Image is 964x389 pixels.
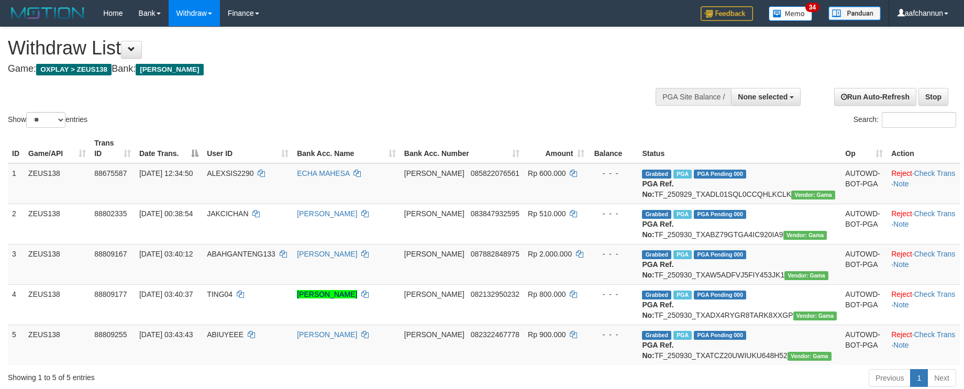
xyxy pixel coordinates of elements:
td: · · [887,244,960,284]
td: 1 [8,163,24,204]
a: Reject [891,209,912,218]
img: panduan.png [828,6,881,20]
span: Grabbed [642,250,671,259]
td: · · [887,163,960,204]
a: 1 [910,369,928,387]
div: - - - [593,168,634,179]
span: OXPLAY > ZEUS138 [36,64,112,75]
span: Copy 083847932595 to clipboard [471,209,519,218]
img: MOTION_logo.png [8,5,87,21]
span: Marked by aafpengsreynich [673,170,692,179]
a: Stop [918,88,948,106]
span: Rp 900.000 [528,330,566,339]
td: · · [887,284,960,325]
span: Vendor URL: https://trx31.1velocity.biz [784,271,828,280]
span: [DATE] 12:34:50 [139,169,193,177]
a: Next [927,369,956,387]
span: TING04 [207,290,232,298]
div: - - - [593,329,634,340]
td: ZEUS138 [24,163,90,204]
select: Showentries [26,112,65,128]
h4: Game: Bank: [8,64,632,74]
td: 3 [8,244,24,284]
span: Marked by aaftanly [673,331,692,340]
a: Reject [891,330,912,339]
span: Marked by aaftanly [673,291,692,299]
a: [PERSON_NAME] [297,209,357,218]
span: Grabbed [642,210,671,219]
label: Search: [854,112,956,128]
span: 34 [805,3,819,12]
span: Grabbed [642,170,671,179]
td: · · [887,325,960,365]
a: Reject [891,290,912,298]
span: Vendor URL: https://trx31.1velocity.biz [793,312,837,320]
span: ABIUYEEE [207,330,243,339]
div: Showing 1 to 5 of 5 entries [8,368,394,383]
span: ABAHGANTENG133 [207,250,275,258]
span: 88802335 [94,209,127,218]
td: AUTOWD-BOT-PGA [841,325,887,365]
a: Reject [891,250,912,258]
a: Previous [869,369,911,387]
span: None selected [738,93,788,101]
span: Copy 085822076561 to clipboard [471,169,519,177]
span: ALEXSIS2290 [207,169,254,177]
span: [DATE] 03:40:12 [139,250,193,258]
th: Op: activate to sort column ascending [841,134,887,163]
td: TF_250929_TXADL01SQL0CCQHLKCLK [638,163,841,204]
b: PGA Ref. No: [642,341,673,360]
th: Status [638,134,841,163]
div: - - - [593,208,634,219]
th: Bank Acc. Name: activate to sort column ascending [293,134,400,163]
a: Run Auto-Refresh [834,88,916,106]
a: Check Trans [914,169,956,177]
span: [DATE] 03:43:43 [139,330,193,339]
span: 88809177 [94,290,127,298]
td: 4 [8,284,24,325]
span: Marked by aaftanly [673,250,692,259]
input: Search: [882,112,956,128]
a: [PERSON_NAME] [297,250,357,258]
a: Check Trans [914,290,956,298]
span: Rp 600.000 [528,169,566,177]
th: ID [8,134,24,163]
span: [PERSON_NAME] [404,209,464,218]
span: [PERSON_NAME] [404,330,464,339]
a: Check Trans [914,330,956,339]
th: Balance [589,134,638,163]
a: Note [893,301,909,309]
span: 88809167 [94,250,127,258]
span: Copy 087882848975 to clipboard [471,250,519,258]
span: JAKCICHAN [207,209,248,218]
td: TF_250930_TXATCZ20UWIUKU648H52 [638,325,841,365]
th: Amount: activate to sort column ascending [524,134,589,163]
b: PGA Ref. No: [642,301,673,319]
th: Date Trans.: activate to sort column descending [135,134,203,163]
a: [PERSON_NAME] [297,330,357,339]
td: AUTOWD-BOT-PGA [841,204,887,244]
span: Rp 800.000 [528,290,566,298]
span: Rp 510.000 [528,209,566,218]
span: PGA Pending [694,331,746,340]
th: Game/API: activate to sort column ascending [24,134,90,163]
span: [PERSON_NAME] [404,169,464,177]
td: TF_250930_TXADX4RYGR8TARK8XXGP [638,284,841,325]
a: ECHA MAHESA [297,169,349,177]
a: [PERSON_NAME] [297,290,357,298]
th: Trans ID: activate to sort column ascending [90,134,135,163]
span: Grabbed [642,331,671,340]
span: [PERSON_NAME] [136,64,203,75]
span: [PERSON_NAME] [404,290,464,298]
a: Note [893,260,909,269]
td: · · [887,204,960,244]
td: AUTOWD-BOT-PGA [841,244,887,284]
th: Action [887,134,960,163]
div: PGA Site Balance / [656,88,731,106]
span: PGA Pending [694,210,746,219]
span: Grabbed [642,291,671,299]
span: 88675587 [94,169,127,177]
a: Reject [891,169,912,177]
a: Note [893,220,909,228]
span: PGA Pending [694,291,746,299]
